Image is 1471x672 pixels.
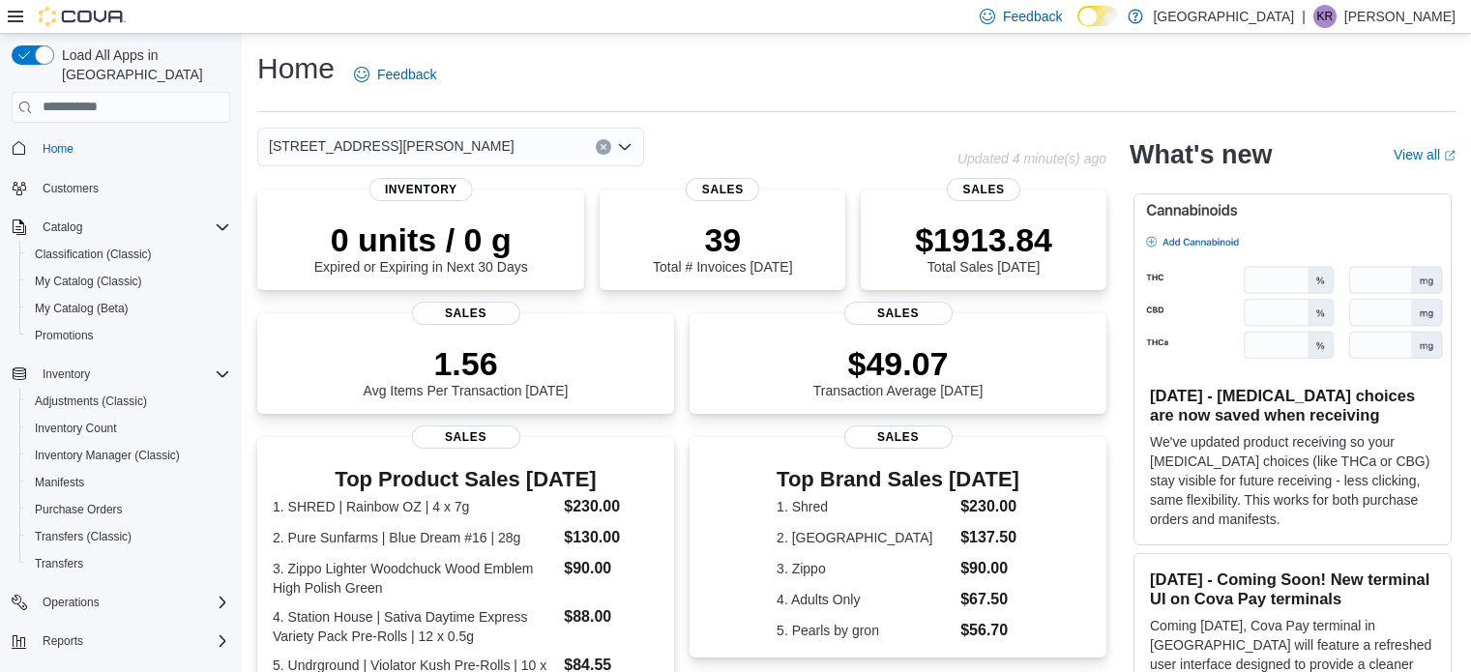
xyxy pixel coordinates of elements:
button: Manifests [19,469,238,496]
span: KR [1317,5,1334,28]
span: My Catalog (Beta) [27,297,230,320]
span: Promotions [35,328,94,343]
span: Inventory [43,366,90,382]
span: Reports [35,629,230,653]
span: Classification (Classic) [35,247,152,262]
dt: 3. Zippo [777,559,953,578]
span: Adjustments (Classic) [27,390,230,413]
a: Classification (Classic) [27,243,160,266]
button: Purchase Orders [19,496,238,523]
a: Customers [35,177,106,200]
button: Transfers [19,550,238,577]
dd: $130.00 [564,526,659,549]
span: Inventory Count [27,417,230,440]
span: Customers [43,181,99,196]
a: View allExternal link [1394,147,1456,162]
span: Purchase Orders [35,502,123,517]
button: Operations [4,589,238,616]
a: Feedback [346,55,444,94]
span: Home [43,141,74,157]
button: Reports [35,629,91,653]
a: Inventory Manager (Classic) [27,444,188,467]
div: Total Sales [DATE] [915,220,1052,275]
button: My Catalog (Beta) [19,295,238,322]
span: Inventory [35,363,230,386]
dd: $90.00 [960,557,1019,580]
span: Transfers (Classic) [35,529,132,544]
span: Purchase Orders [27,498,230,521]
button: Inventory Manager (Classic) [19,442,238,469]
dd: $88.00 [564,605,659,628]
img: Cova [39,7,126,26]
span: Sales [412,425,520,449]
dd: $90.00 [564,557,659,580]
p: 0 units / 0 g [314,220,528,259]
dt: 1. SHRED | Rainbow OZ | 4 x 7g [273,497,556,516]
span: Home [35,136,230,161]
p: We've updated product receiving so your [MEDICAL_DATA] choices (like THCa or CBG) stay visible fo... [1150,432,1435,529]
span: Transfers [27,552,230,575]
h1: Home [257,49,335,88]
dd: $137.50 [960,526,1019,549]
div: Keith Rideout [1313,5,1337,28]
span: Operations [43,595,100,610]
p: | [1302,5,1306,28]
div: Avg Items Per Transaction [DATE] [364,344,569,398]
dt: 4. Adults Only [777,590,953,609]
dd: $56.70 [960,619,1019,642]
span: Operations [35,591,230,614]
span: Manifests [35,475,84,490]
a: Home [35,137,81,161]
span: Inventory [369,178,473,201]
span: Feedback [1003,7,1062,26]
h3: [DATE] - Coming Soon! New terminal UI on Cova Pay terminals [1150,570,1435,608]
dt: 4. Station House | Sativa Daytime Express Variety Pack Pre-Rolls | 12 x 0.5g [273,607,556,646]
div: Total # Invoices [DATE] [653,220,792,275]
span: Inventory Manager (Classic) [35,448,180,463]
span: My Catalog (Classic) [35,274,142,289]
button: Operations [35,591,107,614]
span: Catalog [43,219,82,235]
span: Sales [686,178,759,201]
span: Classification (Classic) [27,243,230,266]
button: Transfers (Classic) [19,523,238,550]
dt: 3. Zippo Lighter Woodchuck Wood Emblem High Polish Green [273,559,556,598]
p: 39 [653,220,792,259]
button: Clear input [596,139,611,155]
button: Open list of options [617,139,633,155]
a: Transfers (Classic) [27,525,139,548]
p: [GEOGRAPHIC_DATA] [1153,5,1294,28]
span: Dark Mode [1077,26,1078,27]
h3: Top Product Sales [DATE] [273,468,659,491]
button: Inventory Count [19,415,238,442]
span: Sales [412,302,520,325]
span: [STREET_ADDRESS][PERSON_NAME] [269,134,515,158]
span: My Catalog (Beta) [35,301,129,316]
input: Dark Mode [1077,6,1118,26]
span: Load All Apps in [GEOGRAPHIC_DATA] [54,45,230,84]
a: My Catalog (Beta) [27,297,136,320]
dd: $230.00 [960,495,1019,518]
span: Customers [35,176,230,200]
button: My Catalog (Classic) [19,268,238,295]
button: Inventory [4,361,238,388]
span: Inventory Count [35,421,117,436]
span: Reports [43,633,83,649]
a: Purchase Orders [27,498,131,521]
h2: What's new [1130,139,1272,170]
button: Catalog [4,214,238,241]
span: Manifests [27,471,230,494]
a: Manifests [27,471,92,494]
div: Transaction Average [DATE] [813,344,984,398]
span: Sales [844,425,953,449]
button: Adjustments (Classic) [19,388,238,415]
button: Catalog [35,216,90,239]
p: $49.07 [813,344,984,383]
span: Sales [844,302,953,325]
dt: 2. Pure Sunfarms | Blue Dream #16 | 28g [273,528,556,547]
dd: $67.50 [960,588,1019,611]
span: My Catalog (Classic) [27,270,230,293]
button: Home [4,134,238,162]
span: Transfers (Classic) [27,525,230,548]
button: Reports [4,628,238,655]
